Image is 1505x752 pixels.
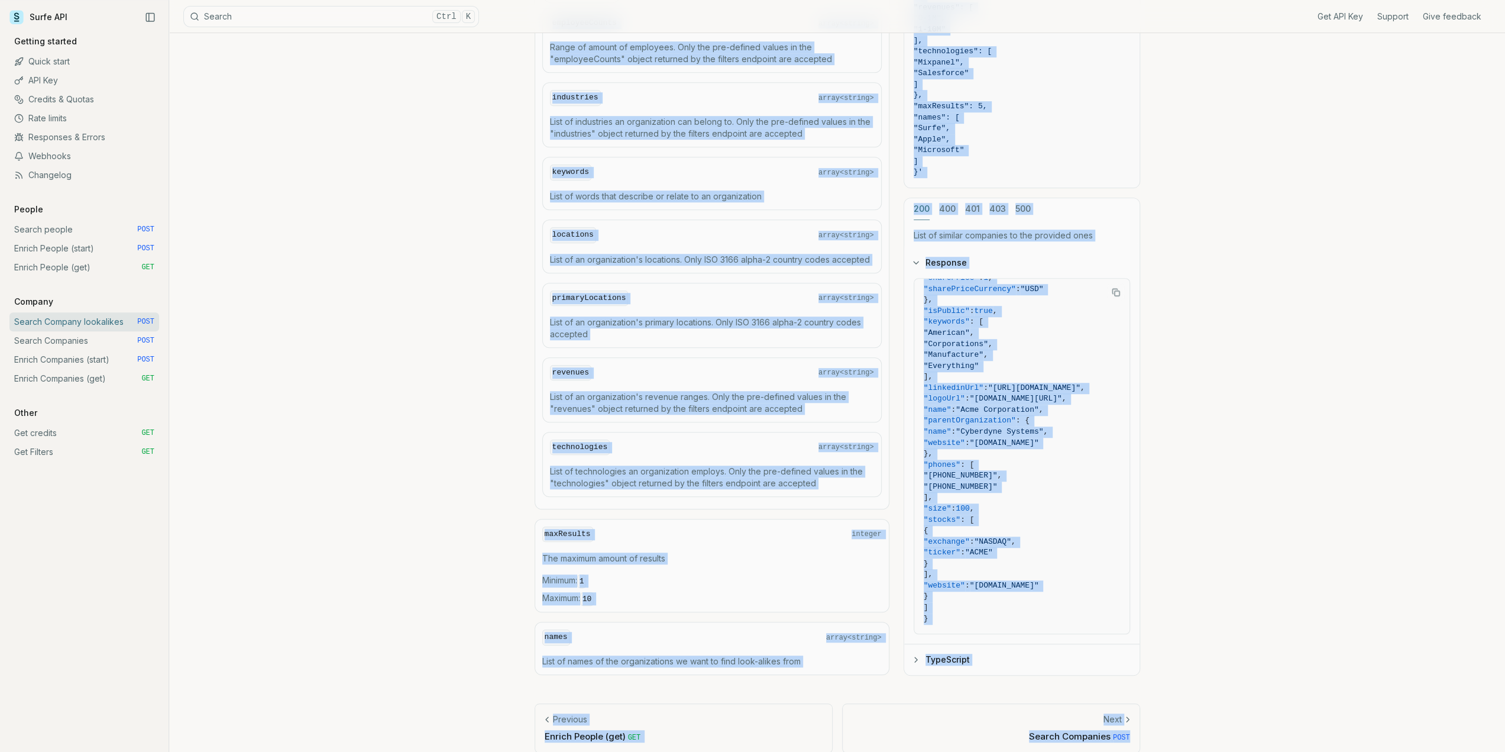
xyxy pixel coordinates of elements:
span: "parentOrganization" [924,416,1016,425]
span: : [951,427,956,436]
span: , [988,273,993,282]
a: Responses & Errors [9,128,159,147]
span: array<string> [818,293,874,303]
span: "[URL][DOMAIN_NAME]" [988,383,1080,392]
span: , [970,504,975,513]
span: POST [137,225,154,234]
span: : [970,306,975,315]
span: : [965,394,970,403]
span: : [970,537,975,546]
span: "American" [924,328,970,337]
a: Search people POST [9,220,159,239]
button: Copy Text [1107,283,1125,301]
p: The maximum amount of results [542,553,882,564]
p: List of industries an organization can belong to. Only the pre-defined values in the "industries"... [550,116,874,140]
span: ] [914,157,918,166]
span: , [1043,427,1048,436]
button: TypeScript [904,644,1140,674]
span: : [965,438,970,447]
span: "[DOMAIN_NAME][URL]" [970,394,1062,403]
code: 1 [577,575,587,588]
a: Give feedback [1423,11,1481,22]
span: "name" [924,427,951,436]
span: array<string> [818,168,874,177]
span: "name" [924,405,951,414]
span: "USD" [1020,285,1043,293]
p: Previous [553,714,587,725]
span: } [924,559,928,568]
code: technologies [550,440,610,456]
p: List of similar companies to the provided ones [914,230,1130,241]
span: , [993,306,998,315]
span: ], [924,372,933,381]
span: , [1062,394,1067,403]
span: }, [924,449,933,458]
span: , [997,471,1002,480]
span: , [1080,383,1085,392]
a: Get Filters GET [9,443,159,461]
span: : [960,548,965,557]
span: array<string> [826,633,882,643]
code: industries [550,90,601,106]
span: GET [141,447,154,457]
kbd: Ctrl [432,10,461,23]
code: maxResults [542,527,593,543]
span: , [988,339,993,348]
span: "Corporations" [924,339,988,348]
code: revenues [550,365,591,381]
span: : { [1016,416,1030,425]
button: Response [904,247,1140,277]
span: } [924,614,928,623]
a: Surfe API [9,8,67,26]
span: : [979,273,983,282]
span: "Acme Corporation" [956,405,1038,414]
span: } [924,592,928,601]
a: Webhooks [9,147,159,166]
span: "[DOMAIN_NAME]" [970,581,1039,590]
span: GET [141,263,154,272]
button: Collapse Sidebar [141,8,159,26]
code: 10 [580,592,594,606]
span: "phones" [924,460,960,469]
p: Other [9,407,42,419]
p: List of an organization's revenue ranges. Only the pre-defined values in the "revenues" object re... [550,391,874,415]
span: , [1039,405,1044,414]
span: 100 [956,504,969,513]
span: Maximum : [542,592,882,605]
span: ], [914,36,923,45]
span: "Cyberdyne Systems" [956,427,1043,436]
span: "Everything" [924,362,979,370]
p: List of names of the organizations we want to find look-alikes from [542,656,882,667]
span: "keywords" [924,317,970,326]
a: Credits & Quotas [9,90,159,109]
code: primaryLocations [550,291,629,306]
a: Changelog [9,166,159,185]
span: ] [924,603,928,612]
a: Rate limits [9,109,159,128]
p: Next [1103,714,1122,725]
button: 200 [914,198,930,220]
span: "website" [924,438,965,447]
a: Support [1377,11,1409,22]
kbd: K [462,10,475,23]
a: Enrich Companies (get) GET [9,369,159,388]
span: "maxResults": 5, [914,102,988,111]
a: Search Companies POST [9,331,159,350]
span: true [974,306,992,315]
span: GET [628,734,641,742]
span: "stocks" [924,515,960,524]
p: People [9,204,48,215]
span: { [924,526,928,535]
a: API Key [9,71,159,90]
span: "sharePriceCurrency" [924,285,1016,293]
span: "names": [ [914,112,960,121]
span: ], [924,493,933,502]
p: Search Companies [852,730,1130,743]
span: POST [137,336,154,346]
span: }' [914,167,923,176]
p: Getting started [9,35,82,47]
span: "Manufacture" [924,350,983,359]
p: Enrich People (get) [545,730,823,743]
span: POST [137,317,154,327]
span: : [ [960,460,974,469]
